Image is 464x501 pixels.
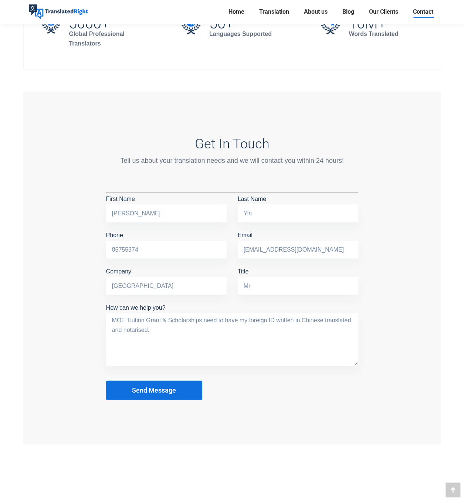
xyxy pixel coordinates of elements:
[181,16,201,34] img: 50+
[259,8,289,16] span: Translation
[106,192,358,400] form: Contact form
[106,241,227,258] input: Phone
[349,31,398,37] strong: Words Translated
[106,380,202,400] button: Send Message
[69,31,124,47] strong: Global Professional Translators
[106,232,227,252] label: Phone
[106,204,227,222] input: First Name
[106,155,358,166] div: Tell us about your translation needs and we will contact you within 24 hours!
[340,7,356,17] a: Blog
[41,16,61,33] img: 5000+
[367,7,400,17] a: Our Clients
[411,7,436,17] a: Contact
[106,277,227,295] input: Company
[369,8,398,16] span: Our Clients
[226,7,247,17] a: Home
[257,7,291,17] a: Translation
[238,277,358,295] input: Title
[228,8,244,16] span: Home
[238,204,358,222] input: Last Name
[349,18,398,29] h2: 10M+
[106,136,358,152] h3: Get In Touch
[304,8,328,16] span: About us
[29,4,88,19] img: Translated Right
[106,268,227,289] label: Company
[238,268,358,289] label: Title
[238,232,358,252] label: Email
[238,241,358,258] input: Email
[238,195,358,216] label: Last Name
[209,18,272,29] h2: 50+
[342,8,354,16] span: Blog
[302,7,330,17] a: About us
[132,386,176,394] span: Send Message
[106,195,227,216] label: First Name
[69,18,143,29] h2: 5000+
[320,16,341,34] img: 10M+
[106,313,358,366] textarea: How can we help you?
[413,8,433,16] span: Contact
[106,304,358,322] label: How can we help you?
[209,31,272,37] strong: Languages Supported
